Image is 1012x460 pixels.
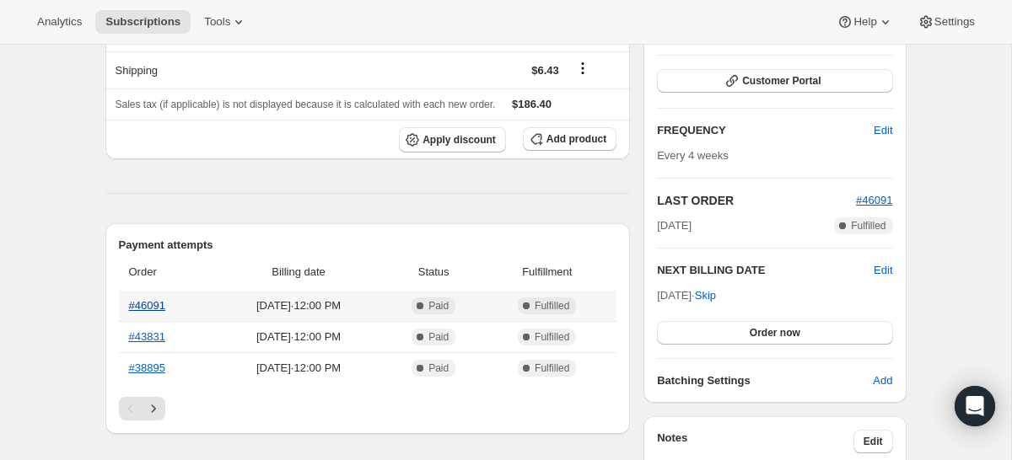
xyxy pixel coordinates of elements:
[428,299,449,313] span: Paid
[685,282,726,309] button: Skip
[657,289,716,302] span: [DATE] ·
[955,386,995,426] div: Open Intercom Messenger
[390,264,477,281] span: Status
[194,10,257,34] button: Tools
[119,397,617,420] nav: Pagination
[218,297,379,314] span: [DATE] · 12:00 PM
[523,127,616,151] button: Add product
[37,15,82,29] span: Analytics
[129,361,165,374] a: #38895
[531,64,559,77] span: $6.43
[856,192,892,209] button: #46091
[95,10,191,34] button: Subscriptions
[569,59,596,78] button: Shipping actions
[851,219,885,233] span: Fulfilled
[864,435,883,448] span: Edit
[546,132,606,146] span: Add product
[119,237,617,254] h2: Payment attempts
[657,149,729,162] span: Every 4 weeks
[116,99,496,110] span: Sales tax (if applicable) is not displayed because it is calculated with each new order.
[826,10,903,34] button: Help
[105,15,180,29] span: Subscriptions
[129,330,165,343] a: #43831
[657,192,856,209] h2: LAST ORDER
[657,321,892,345] button: Order now
[695,287,716,304] span: Skip
[218,264,379,281] span: Billing date
[399,127,506,152] button: Apply discount
[204,15,230,29] span: Tools
[535,330,569,344] span: Fulfilled
[863,367,902,394] button: Add
[428,361,449,375] span: Paid
[119,254,213,291] th: Order
[657,372,873,389] h6: Batching Settings
[428,330,449,344] span: Paid
[142,397,165,420] button: Next
[27,10,92,34] button: Analytics
[657,217,692,234] span: [DATE]
[907,10,985,34] button: Settings
[864,117,902,144] button: Edit
[512,98,552,110] span: $186.40
[129,299,165,312] a: #46091
[934,15,975,29] span: Settings
[535,361,569,375] span: Fulfilled
[105,51,284,88] th: Shipping
[535,299,569,313] span: Fulfilled
[218,360,379,377] span: [DATE] · 12:00 PM
[657,430,853,453] h3: Notes
[750,326,800,340] span: Order now
[874,262,892,279] button: Edit
[873,372,892,389] span: Add
[423,133,496,147] span: Apply discount
[487,264,606,281] span: Fulfillment
[742,74,821,88] span: Customer Portal
[657,122,874,139] h2: FREQUENCY
[853,15,876,29] span: Help
[657,262,874,279] h2: NEXT BILLING DATE
[856,194,892,206] a: #46091
[874,122,892,139] span: Edit
[853,430,893,453] button: Edit
[218,329,379,345] span: [DATE] · 12:00 PM
[657,69,892,93] button: Customer Portal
